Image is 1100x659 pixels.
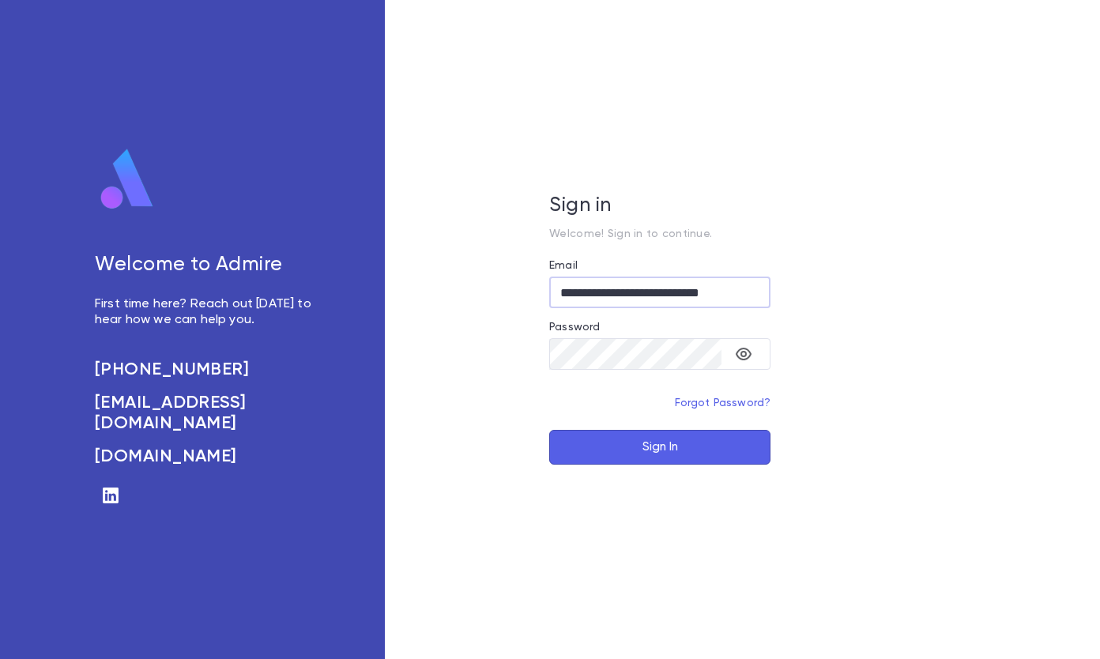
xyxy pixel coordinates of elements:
button: toggle password visibility [728,338,759,370]
a: [DOMAIN_NAME] [95,446,322,467]
p: First time here? Reach out [DATE] to hear how we can help you. [95,296,322,328]
h5: Welcome to Admire [95,254,322,277]
button: Sign In [549,430,770,465]
label: Password [549,321,600,333]
a: [PHONE_NUMBER] [95,360,322,380]
img: logo [95,148,160,211]
a: [EMAIL_ADDRESS][DOMAIN_NAME] [95,393,322,434]
p: Welcome! Sign in to continue. [549,228,770,240]
a: Forgot Password? [675,397,771,409]
h5: Sign in [549,194,770,218]
label: Email [549,259,578,272]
